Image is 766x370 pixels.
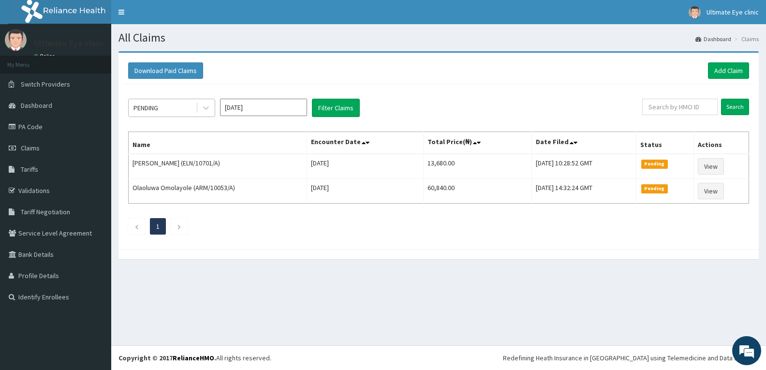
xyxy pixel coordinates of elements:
td: [DATE] 10:28:52 GMT [532,154,636,179]
span: Claims [21,144,40,152]
a: Page 1 is your current page [156,222,160,231]
input: Select Month and Year [220,99,307,116]
img: User Image [689,6,701,18]
th: Encounter Date [307,132,424,154]
th: Total Price(₦) [424,132,532,154]
td: [PERSON_NAME] (ELN/10701/A) [129,154,307,179]
img: User Image [5,29,27,51]
input: Search [721,99,749,115]
button: Download Paid Claims [128,62,203,79]
span: Pending [641,184,668,193]
span: Dashboard [21,101,52,110]
th: Date Filed [532,132,636,154]
input: Search by HMO ID [642,99,718,115]
td: Olaoluwa Omolayole (ARM/10053/A) [129,179,307,204]
footer: All rights reserved. [111,345,766,370]
span: Tariffs [21,165,38,174]
a: RelianceHMO [173,354,214,362]
span: Tariff Negotiation [21,207,70,216]
li: Claims [732,35,759,43]
td: 60,840.00 [424,179,532,204]
span: Pending [641,160,668,168]
h1: All Claims [118,31,759,44]
td: 13,680.00 [424,154,532,179]
th: Status [636,132,694,154]
a: View [698,183,724,199]
a: Previous page [134,222,139,231]
button: Filter Claims [312,99,360,117]
span: Switch Providers [21,80,70,89]
td: [DATE] [307,179,424,204]
th: Actions [693,132,749,154]
a: Online [34,53,57,59]
div: Redefining Heath Insurance in [GEOGRAPHIC_DATA] using Telemedicine and Data Science! [503,353,759,363]
div: PENDING [133,103,158,113]
span: Ultimate Eye clinic [707,8,759,16]
a: Add Claim [708,62,749,79]
a: Next page [177,222,181,231]
th: Name [129,132,307,154]
td: [DATE] [307,154,424,179]
td: [DATE] 14:32:24 GMT [532,179,636,204]
p: Ultimate Eye clinic [34,39,104,48]
a: Dashboard [695,35,731,43]
a: View [698,158,724,175]
strong: Copyright © 2017 . [118,354,216,362]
